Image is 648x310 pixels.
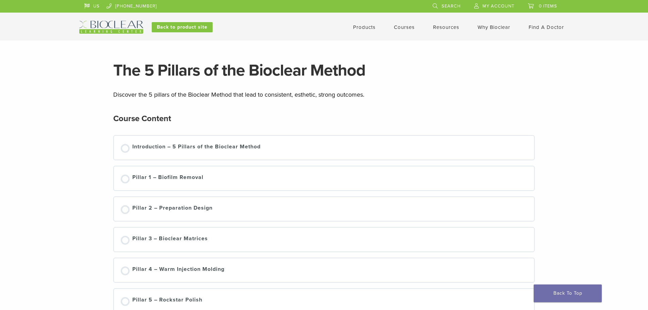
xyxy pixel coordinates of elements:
div: Pillar 1 – Biofilm Removal [132,173,203,183]
a: Not started Pillar 5 – Rockstar Polish [121,296,528,306]
a: Not started Pillar 2 – Preparation Design [121,204,528,214]
h2: Course Content [113,111,171,127]
a: Why Bioclear [478,24,510,30]
img: Bioclear [79,21,143,34]
div: Not started [121,236,130,245]
div: Not started [121,175,130,183]
div: Pillar 5 – Rockstar Polish [132,296,202,306]
div: Pillar 2 – Preparation Design [132,204,213,214]
a: Resources [433,24,459,30]
div: Not started [121,205,130,214]
a: Courses [394,24,415,30]
div: Pillar 3 – Bioclear Matrices [132,234,208,245]
h1: The 5 Pillars of the Bioclear Method [113,62,535,79]
a: Not started Introduction – 5 Pillars of the Bioclear Method [121,143,528,153]
a: Find A Doctor [529,24,564,30]
span: Search [442,3,461,9]
a: Not started Pillar 4 – Warm Injection Molding [121,265,528,275]
a: Products [353,24,376,30]
div: Not started [121,297,130,306]
div: Not started [121,144,130,153]
div: Pillar 4 – Warm Injection Molding [132,265,225,275]
div: Introduction – 5 Pillars of the Bioclear Method [132,143,261,153]
p: Discover the 5 pillars of the Bioclear Method that lead to consistent, esthetic, strong outcomes. [113,89,535,100]
span: 0 items [539,3,557,9]
span: My Account [482,3,514,9]
div: Not started [121,266,130,275]
a: Back to product site [152,22,213,32]
a: Not started Pillar 1 – Biofilm Removal [121,173,528,183]
a: Not started Pillar 3 – Bioclear Matrices [121,234,528,245]
a: Back To Top [534,284,602,302]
